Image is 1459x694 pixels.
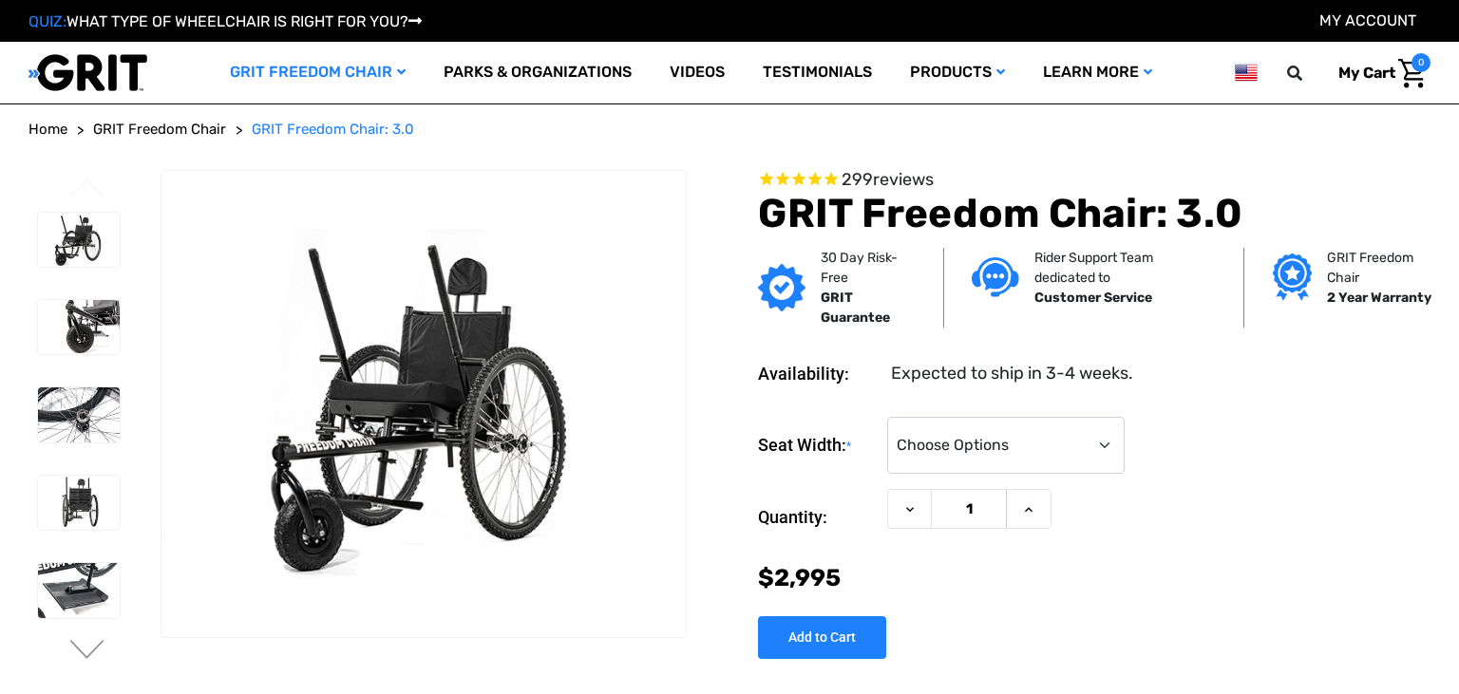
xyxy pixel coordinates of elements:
span: Home [28,121,67,138]
img: GRIT Freedom Chair: 3.0 [38,563,120,617]
img: Grit freedom [1273,253,1312,301]
a: Home [28,119,67,141]
dt: Availability: [758,361,878,386]
a: GRIT Freedom Chair: 3.0 [252,119,414,141]
a: Products [891,42,1024,103]
img: GRIT Freedom Chair: 3.0 [38,213,120,267]
a: GRIT Freedom Chair [93,119,226,141]
a: Learn More [1024,42,1171,103]
img: GRIT Freedom Chair: 3.0 [161,229,687,579]
img: Cart [1398,59,1426,88]
button: Go to slide 2 of 3 [67,640,107,663]
img: GRIT Freedom Chair: 3.0 [38,476,120,530]
span: GRIT Freedom Chair: 3.0 [252,121,414,138]
button: Go to slide 3 of 3 [67,178,107,201]
a: Cart with 0 items [1324,53,1431,93]
strong: 2 Year Warranty [1327,290,1431,306]
img: GRIT Freedom Chair: 3.0 [38,387,120,441]
a: Testimonials [744,42,891,103]
span: $2,995 [758,564,841,591]
label: Quantity: [758,489,878,546]
h1: GRIT Freedom Chair: 3.0 [758,190,1431,237]
input: Add to Cart [758,616,886,659]
img: GRIT All-Terrain Wheelchair and Mobility Equipment [28,53,147,92]
span: QUIZ: [28,12,66,30]
p: 30 Day Risk-Free [821,248,914,288]
a: Account [1319,11,1416,29]
span: Rated 4.6 out of 5 stars 299 reviews [758,170,1431,191]
img: GRIT Freedom Chair: 3.0 [38,300,120,354]
nav: Breadcrumb [28,119,1431,141]
strong: GRIT Guarantee [821,290,890,326]
img: us.png [1235,61,1258,84]
a: GRIT Freedom Chair [211,42,425,103]
p: GRIT Freedom Chair [1327,248,1437,288]
p: Rider Support Team dedicated to [1034,248,1215,288]
strong: Customer Service [1034,290,1152,306]
a: QUIZ:WHAT TYPE OF WHEELCHAIR IS RIGHT FOR YOU? [28,12,422,30]
span: 299 reviews [842,169,934,190]
img: Customer service [972,257,1019,296]
span: My Cart [1338,64,1395,82]
span: GRIT Freedom Chair [93,121,226,138]
span: 0 [1412,53,1431,72]
a: Videos [651,42,744,103]
span: reviews [873,169,934,190]
input: Search [1296,53,1324,93]
a: Parks & Organizations [425,42,651,103]
dd: Expected to ship in 3-4 weeks. [891,361,1133,386]
label: Seat Width: [758,417,878,475]
img: GRIT Guarantee [758,264,805,311]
